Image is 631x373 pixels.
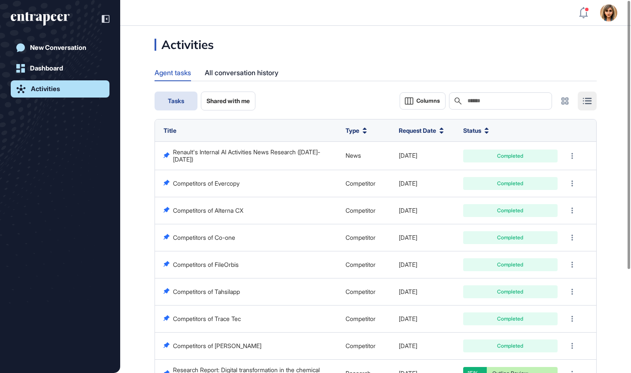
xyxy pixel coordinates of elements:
[399,342,417,349] span: [DATE]
[346,126,359,135] span: Type
[470,235,551,240] div: Completed
[346,180,376,187] span: Competitor
[470,343,551,349] div: Completed
[463,126,489,135] button: Status
[400,92,446,110] button: Columns
[399,152,417,159] span: [DATE]
[155,39,214,51] div: Activities
[173,315,241,322] a: Competitors of Trace Tec
[11,12,70,26] div: entrapeer-logo
[201,92,255,110] button: Shared with me
[205,64,279,81] div: All conversation history
[11,60,109,77] a: Dashboard
[399,126,436,135] span: Request Date
[600,4,617,21] img: user-avatar
[346,126,367,135] button: Type
[11,39,109,56] a: New Conversation
[470,181,551,186] div: Completed
[168,98,184,104] span: Tasks
[399,288,417,295] span: [DATE]
[173,148,320,162] a: Renault's Internal AI Activities News Research ([DATE]-[DATE])
[173,234,235,241] a: Competitors of Co-one
[155,64,191,80] div: Agent tasks
[30,64,63,72] div: Dashboard
[155,92,197,110] button: Tasks
[399,180,417,187] span: [DATE]
[206,98,250,104] span: Shared with me
[470,262,551,267] div: Completed
[164,127,176,134] span: Title
[173,288,240,295] a: Competitors of Tahsilapp
[470,208,551,213] div: Completed
[399,315,417,322] span: [DATE]
[399,234,417,241] span: [DATE]
[346,234,376,241] span: Competitor
[173,207,243,214] a: Competitors of Alterna CX
[11,80,109,98] a: Activities
[346,261,376,268] span: Competitor
[346,315,376,322] span: Competitor
[30,44,86,52] div: New Conversation
[346,152,361,159] span: News
[470,316,551,321] div: Completed
[346,207,376,214] span: Competitor
[399,207,417,214] span: [DATE]
[346,288,376,295] span: Competitor
[470,289,551,294] div: Completed
[173,261,239,268] a: Competitors of FileOrbis
[173,180,240,187] a: Competitors of Evercopy
[416,98,440,104] span: Columns
[346,342,376,349] span: Competitor
[31,85,60,93] div: Activities
[463,126,481,135] span: Status
[173,342,261,349] a: Competitors of [PERSON_NAME]
[399,126,444,135] button: Request Date
[399,261,417,268] span: [DATE]
[470,153,551,159] div: Completed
